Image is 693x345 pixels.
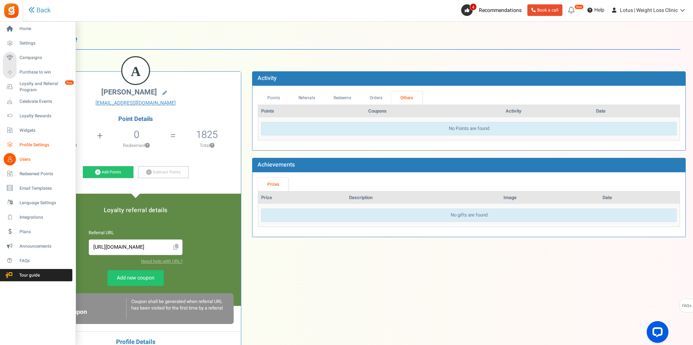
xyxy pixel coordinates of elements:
div: No gifts are found [261,209,677,222]
a: Redeems [324,91,361,105]
th: Image [501,192,600,204]
span: Click to Copy [170,241,182,254]
span: Tour guide [3,272,54,278]
span: Campaigns [20,55,70,61]
em: New [574,4,584,9]
span: Help [592,7,604,14]
a: Help [584,4,607,16]
h5: 0 [134,129,139,140]
p: Redeemed [103,142,169,149]
a: Home [3,23,72,35]
span: Language Settings [20,200,70,206]
a: Add new coupon [107,270,164,286]
b: Achievements [258,160,295,169]
a: Profile Settings [3,139,72,151]
h5: Loyalty referral details [38,207,234,214]
span: Loyalty and Referral Program [20,81,72,93]
th: Coupons [365,105,503,118]
a: Celebrate Events [3,95,72,108]
h1: User Profile [35,29,680,50]
th: Prize [258,192,346,204]
a: Loyalty and Referral Program New [3,81,72,93]
span: Recommendations [479,7,522,14]
button: ? [145,143,150,148]
a: Campaigns [3,52,72,64]
b: Activity [258,74,277,83]
span: Integrations [20,214,70,220]
a: Need help with URL? [141,258,183,265]
span: Redeemed Points [20,171,70,177]
div: No Points are found [261,122,677,135]
a: Orders [360,91,391,105]
h4: Point Details [30,116,241,122]
span: Widgets [20,127,70,134]
h6: Loyalty Referral Coupon [43,302,126,315]
a: Subtract Points [138,166,189,178]
a: Purchase to win [3,66,72,79]
h5: 1825 [196,129,218,140]
a: Users [3,153,72,165]
a: FAQs [3,254,72,267]
a: Add Points [83,166,133,178]
span: Loyalty Rewards [20,113,70,119]
span: Announcements [20,243,70,249]
a: [EMAIL_ADDRESS][DOMAIN_NAME] [36,100,235,107]
span: 4 [470,3,477,10]
a: Redeemed Points [3,168,72,180]
span: Lotus | Weight Loss Clinic [620,7,678,14]
a: Plans [3,226,72,238]
span: Home [20,26,70,32]
th: Date [593,105,680,118]
a: Others [391,91,422,105]
span: Email Templates [20,185,70,192]
p: Total [177,142,237,149]
img: Gratisfaction [3,3,20,19]
a: Prizes [258,178,288,191]
span: Celebrate Events [20,98,70,105]
a: Widgets [3,124,72,136]
th: Points [258,105,365,118]
span: Plans [20,229,70,235]
a: Settings [3,37,72,50]
span: Purchase to win [20,69,70,75]
span: FAQs [682,299,692,313]
a: Integrations [3,211,72,223]
span: Profile Settings [20,142,70,148]
a: Announcements [3,240,72,252]
a: Email Templates [3,182,72,194]
span: [PERSON_NAME] [101,87,157,97]
em: New [65,80,74,85]
figcaption: A [122,57,149,85]
button: ? [210,143,214,148]
h6: Referral URL [89,231,183,236]
th: Date [600,192,680,204]
a: Loyalty Rewards [3,110,72,122]
div: Coupon shall be generated when referral URL has been visited for the first time by a referral [126,298,229,319]
a: Book a call [527,4,562,16]
th: Description [346,192,501,204]
a: 4 Recommendations [461,4,524,16]
a: Points [258,91,289,105]
th: Activity [503,105,593,118]
span: FAQs [20,258,70,264]
a: Language Settings [3,197,72,209]
span: Settings [20,40,70,46]
span: Users [20,156,70,163]
a: Referrals [289,91,324,105]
